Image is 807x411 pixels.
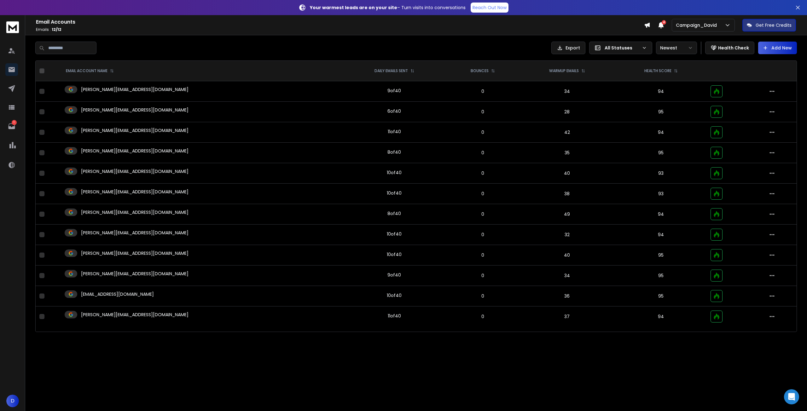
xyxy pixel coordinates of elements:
div: 10 of 40 [387,251,402,258]
p: Get Free Credits [756,22,792,28]
td: 94 [615,122,707,143]
p: [EMAIL_ADDRESS][DOMAIN_NAME] [81,291,154,297]
p: [PERSON_NAME][EMAIL_ADDRESS][DOMAIN_NAME] [81,168,189,174]
td: 32 [519,225,615,245]
div: 9 of 40 [387,272,401,278]
button: Add New [758,42,797,54]
p: BOUNCES [471,68,489,73]
p: 0 [450,231,515,238]
p: 0 [450,129,515,135]
strong: Your warmest leads are on your site [310,4,397,11]
p: Health Check [718,45,749,51]
td: 94 [615,225,707,245]
td: 93 [615,163,707,184]
td: 95 [615,265,707,286]
span: 12 / 12 [52,27,61,32]
div: 9 of 40 [387,88,401,94]
div: EMAIL ACCOUNT NAME [66,68,114,73]
p: – Turn visits into conversations [310,4,466,11]
p: [PERSON_NAME][EMAIL_ADDRESS][DOMAIN_NAME] [81,107,189,113]
p: Campaign_David [676,22,719,28]
a: Reach Out Now [471,3,508,13]
td: 93 [615,184,707,204]
p: [PERSON_NAME][EMAIL_ADDRESS][DOMAIN_NAME] [81,148,189,154]
td: 95 [615,245,707,265]
p: 0 [450,150,515,156]
h1: Email Accounts [36,18,644,26]
p: WARMUP EMAILS [549,68,579,73]
td: 28 [519,102,615,122]
td: 49 [519,204,615,225]
p: [PERSON_NAME][EMAIL_ADDRESS][DOMAIN_NAME] [81,86,189,93]
div: 8 of 40 [387,210,401,217]
span: 4 [662,20,666,25]
p: 0 [450,313,515,320]
button: D [6,395,19,407]
button: Health Check [705,42,754,54]
p: [PERSON_NAME][EMAIL_ADDRESS][DOMAIN_NAME] [81,189,189,195]
div: 10 of 40 [387,169,402,176]
button: Newest [656,42,697,54]
p: 0 [450,109,515,115]
td: 34 [519,265,615,286]
td: 40 [519,245,615,265]
div: 10 of 40 [387,292,402,299]
p: 0 [450,252,515,258]
p: 0 [450,211,515,217]
td: 94 [615,81,707,102]
p: [PERSON_NAME][EMAIL_ADDRESS][DOMAIN_NAME] [81,127,189,134]
div: 11 of 40 [388,128,401,135]
div: 10 of 40 [387,231,402,237]
div: 8 of 40 [387,149,401,155]
td: 95 [615,143,707,163]
p: DAILY EMAILS SENT [374,68,408,73]
p: All Statuses [605,45,639,51]
button: Export [551,42,585,54]
p: 0 [450,170,515,176]
td: 40 [519,163,615,184]
div: 6 of 40 [387,108,401,114]
div: 10 of 40 [387,190,402,196]
button: Get Free Credits [742,19,796,31]
p: 0 [450,88,515,94]
img: logo [6,21,19,33]
p: [PERSON_NAME][EMAIL_ADDRESS][DOMAIN_NAME] [81,271,189,277]
td: 38 [519,184,615,204]
td: 42 [519,122,615,143]
p: HEALTH SCORE [644,68,671,73]
p: [PERSON_NAME][EMAIL_ADDRESS][DOMAIN_NAME] [81,250,189,256]
td: 94 [615,306,707,327]
p: 0 [450,293,515,299]
div: 11 of 40 [388,313,401,319]
td: 34 [519,81,615,102]
p: [PERSON_NAME][EMAIL_ADDRESS][DOMAIN_NAME] [81,311,189,318]
td: 94 [615,204,707,225]
p: [PERSON_NAME][EMAIL_ADDRESS][DOMAIN_NAME] [81,209,189,215]
p: Emails : [36,27,644,32]
td: 35 [519,143,615,163]
td: 95 [615,286,707,306]
a: 1 [5,120,18,133]
p: 1 [12,120,17,125]
div: Open Intercom Messenger [784,389,799,404]
td: 36 [519,286,615,306]
td: 37 [519,306,615,327]
p: [PERSON_NAME][EMAIL_ADDRESS][DOMAIN_NAME] [81,230,189,236]
p: 0 [450,191,515,197]
td: 95 [615,102,707,122]
p: Reach Out Now [473,4,507,11]
p: 0 [450,272,515,279]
